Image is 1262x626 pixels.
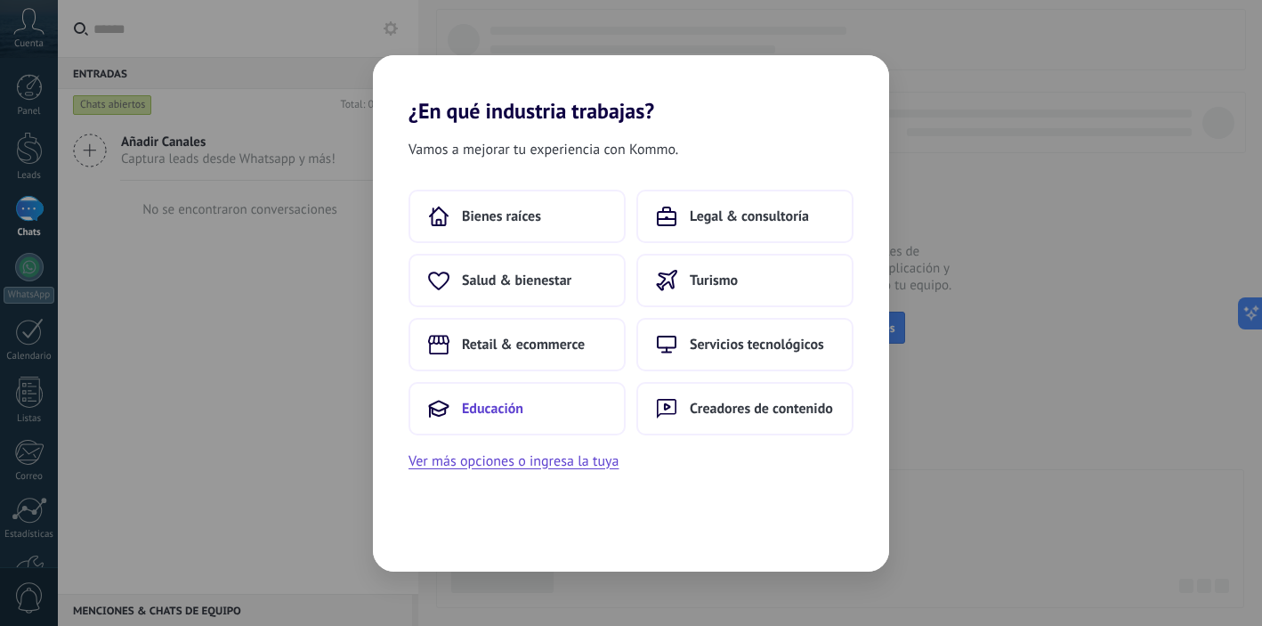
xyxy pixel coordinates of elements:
button: Bienes raíces [409,190,626,243]
span: Salud & bienestar [462,272,571,289]
span: Bienes raíces [462,207,541,225]
span: Educación [462,400,523,418]
span: Servicios tecnológicos [690,336,824,354]
span: Retail & ecommerce [462,336,585,354]
button: Legal & consultoría [636,190,853,243]
button: Salud & bienestar [409,254,626,307]
span: Creadores de contenido [690,400,833,418]
span: Vamos a mejorar tu experiencia con Kommo. [409,138,678,161]
button: Servicios tecnológicos [636,318,853,371]
button: Educación [409,382,626,435]
span: Turismo [690,272,738,289]
button: Ver más opciones o ingresa la tuya [409,450,619,473]
h2: ¿En qué industria trabajas? [373,55,889,124]
span: Legal & consultoría [690,207,809,225]
button: Retail & ecommerce [409,318,626,371]
button: Creadores de contenido [636,382,853,435]
button: Turismo [636,254,853,307]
